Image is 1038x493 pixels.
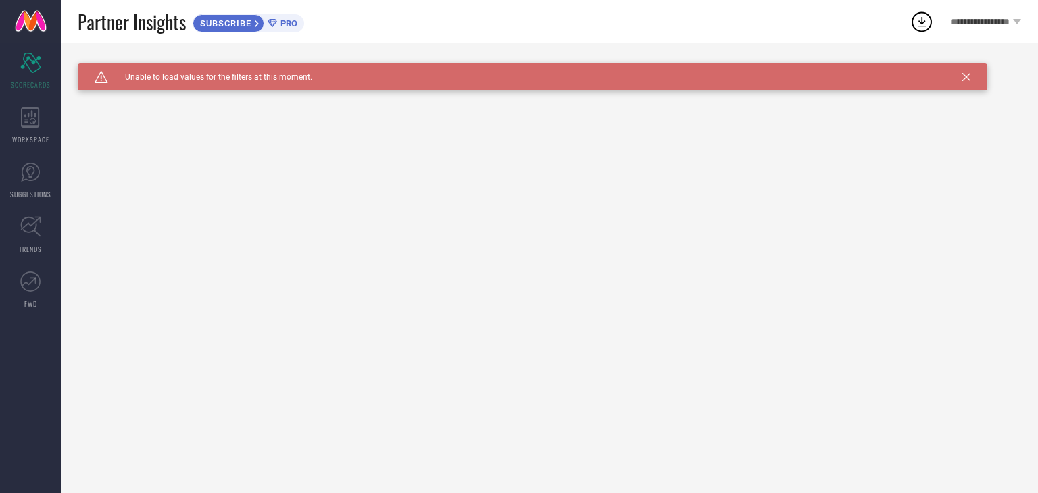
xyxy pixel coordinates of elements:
span: PRO [277,18,297,28]
span: TRENDS [19,244,42,254]
span: FWD [24,299,37,309]
span: SUGGESTIONS [10,189,51,199]
span: SCORECARDS [11,80,51,90]
div: Unable to load filters at this moment. Please try later. [78,63,1021,74]
span: WORKSPACE [12,134,49,145]
a: SUBSCRIBEPRO [193,11,304,32]
span: Partner Insights [78,8,186,36]
div: Open download list [910,9,934,34]
span: SUBSCRIBE [193,18,255,28]
span: Unable to load values for the filters at this moment. [108,72,312,82]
